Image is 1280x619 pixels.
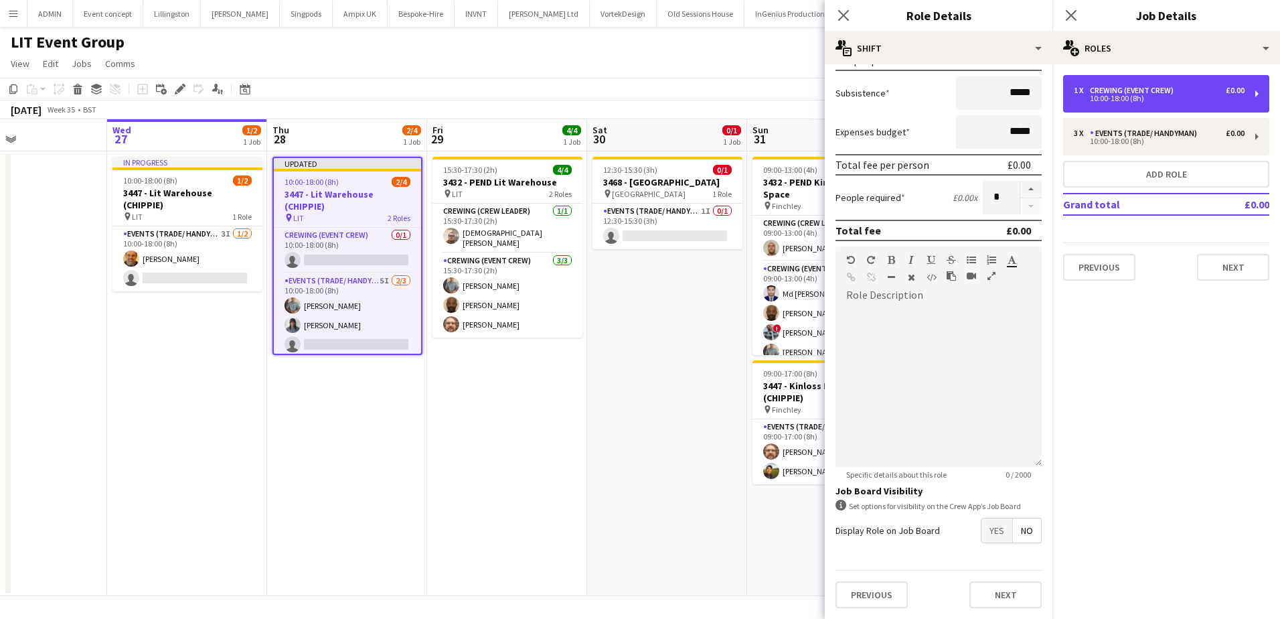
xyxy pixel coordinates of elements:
[995,470,1042,480] span: 0 / 2000
[392,177,410,187] span: 2/4
[112,157,262,291] div: In progress10:00-18:00 (8h)1/23447 - Lit Warehouse (CHIPPIE) LIT1 RoleEvents (Trade/ Handyman)3I1...
[592,124,607,136] span: Sat
[242,125,261,135] span: 1/2
[825,7,1052,24] h3: Role Details
[835,470,957,480] span: Specific details about this role
[712,189,732,199] span: 1 Role
[825,32,1052,64] div: Shift
[1226,129,1245,138] div: £0.00
[713,165,732,175] span: 0/1
[455,1,498,27] button: INVNT
[1226,86,1245,95] div: £0.00
[835,485,1042,497] h3: Job Board Visibility
[835,87,890,99] label: Subsistence
[432,176,582,188] h3: 3432 - PEND Lit Warehouse
[752,380,902,404] h3: 3447 - Kinloss Event Space (CHIPPIE)
[592,157,742,249] app-job-card: 12:30-15:30 (3h)0/13468 - [GEOGRAPHIC_DATA] [GEOGRAPHIC_DATA]1 RoleEvents (Trade/ Handyman)1I0/11...
[1052,32,1280,64] div: Roles
[201,1,280,27] button: [PERSON_NAME]
[243,137,260,147] div: 1 Job
[72,58,92,70] span: Jobs
[1063,194,1206,215] td: Grand total
[123,176,177,186] span: 10:00-18:00 (8h)
[752,124,769,136] span: Sun
[947,271,956,281] button: Paste as plain text
[452,189,463,199] span: LIT
[612,189,686,199] span: [GEOGRAPHIC_DATA]
[274,158,421,169] div: Updated
[333,1,388,27] button: Ampix UK
[967,255,976,265] button: Unordered List
[953,192,977,204] div: £0.00 x
[763,368,817,379] span: 09:00-17:00 (8h)
[1206,194,1269,215] td: £0.00
[285,177,339,187] span: 10:00-18:00 (8h)
[835,500,1042,512] div: Set options for visibility on the Crew App’s Job Board
[752,157,902,355] div: 09:00-13:00 (4h)6/63432 - PEND Kinloss Event Space Finchley2 RolesCrewing (Crew Leader)1/109:00-1...
[835,192,905,204] label: People required
[1074,138,1245,145] div: 10:00-18:00 (8h)
[981,519,1012,543] span: Yes
[752,176,902,200] h3: 3432 - PEND Kinloss Event Space
[773,324,781,332] span: !
[592,176,742,188] h3: 3468 - [GEOGRAPHIC_DATA]
[143,1,201,27] button: Lillingston
[835,126,910,138] label: Expenses budget
[388,213,410,223] span: 2 Roles
[112,157,262,167] div: In progress
[1052,7,1280,24] h3: Job Details
[432,124,443,136] span: Fri
[722,125,741,135] span: 0/1
[1090,129,1202,138] div: Events (Trade/ Handyman)
[886,272,896,283] button: Horizontal Line
[549,189,572,199] span: 2 Roles
[772,405,801,415] span: Finchley
[44,105,78,115] span: Week 35
[562,125,581,135] span: 4/4
[1074,129,1090,138] div: 3 x
[430,131,443,147] span: 29
[388,1,455,27] button: Bespoke-Hire
[11,58,29,70] span: View
[11,32,125,52] h1: LIT Event Group
[590,131,607,147] span: 30
[1197,254,1269,281] button: Next
[657,1,744,27] button: Old Sessions House
[37,55,64,72] a: Edit
[110,131,131,147] span: 27
[232,212,252,222] span: 1 Role
[1074,86,1090,95] div: 1 x
[1006,224,1031,237] div: £0.00
[752,360,902,484] div: 09:00-17:00 (8h)2/23447 - Kinloss Event Space (CHIPPIE) Finchley1 RoleEvents (Trade/ Handyman)2/2...
[750,131,769,147] span: 31
[112,187,262,211] h3: 3447 - Lit Warehouse (CHIPPIE)
[27,1,73,27] button: ADMIN
[772,201,801,211] span: Finchley
[752,419,902,484] app-card-role: Events (Trade/ Handyman)2/209:00-17:00 (8h)[PERSON_NAME][PERSON_NAME]
[1013,519,1041,543] span: No
[100,55,141,72] a: Comms
[270,131,289,147] span: 28
[563,137,580,147] div: 1 Job
[83,105,96,115] div: BST
[906,272,916,283] button: Clear Formatting
[403,137,420,147] div: 1 Job
[1063,254,1135,281] button: Previous
[744,1,839,27] button: InGenius Productions
[969,581,1042,608] button: Next
[5,55,35,72] a: View
[432,253,582,338] app-card-role: Crewing (Event Crew)3/315:30-17:30 (2h)[PERSON_NAME][PERSON_NAME][PERSON_NAME]
[723,137,740,147] div: 1 Job
[1090,86,1179,95] div: Crewing (Event Crew)
[927,272,936,283] button: HTML Code
[112,124,131,136] span: Wed
[553,165,572,175] span: 4/4
[763,165,817,175] span: 09:00-13:00 (4h)
[906,255,916,265] button: Italic
[866,255,876,265] button: Redo
[967,271,976,281] button: Insert video
[274,273,421,358] app-card-role: Events (Trade/ Handyman)5I2/310:00-18:00 (8h)[PERSON_NAME][PERSON_NAME]
[835,581,908,608] button: Previous
[66,55,97,72] a: Jobs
